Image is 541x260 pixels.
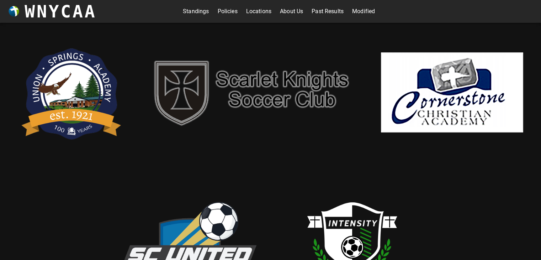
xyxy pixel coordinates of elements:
[18,37,125,147] img: usa.png
[246,6,271,17] a: Locations
[218,6,238,17] a: Policies
[312,6,344,17] a: Past Results
[381,52,523,132] img: cornerstone.png
[146,54,360,131] img: sk.png
[183,6,209,17] a: Standings
[25,1,96,21] h3: WNYCAA
[9,6,19,17] img: wnycaaBall.png
[352,6,375,17] a: Modified
[280,6,303,17] a: About Us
